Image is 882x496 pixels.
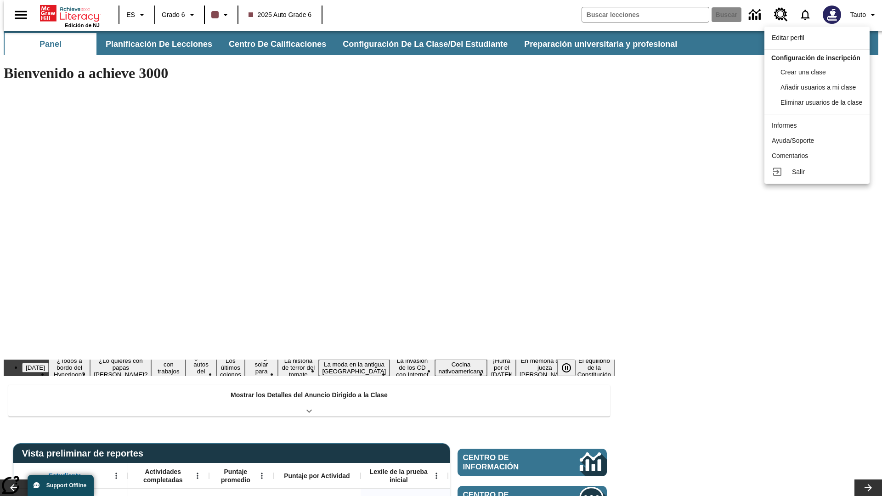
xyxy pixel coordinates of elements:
[780,99,862,106] span: Eliminar usuarios de la clase
[792,168,805,175] span: Salir
[780,84,856,91] span: Añadir usuarios a mi clase
[772,34,804,41] span: Editar perfil
[780,68,826,76] span: Crear una clase
[771,54,860,62] span: Configuración de inscripción
[772,122,797,129] span: Informes
[772,137,814,144] span: Ayuda/Soporte
[772,152,808,159] span: Comentarios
